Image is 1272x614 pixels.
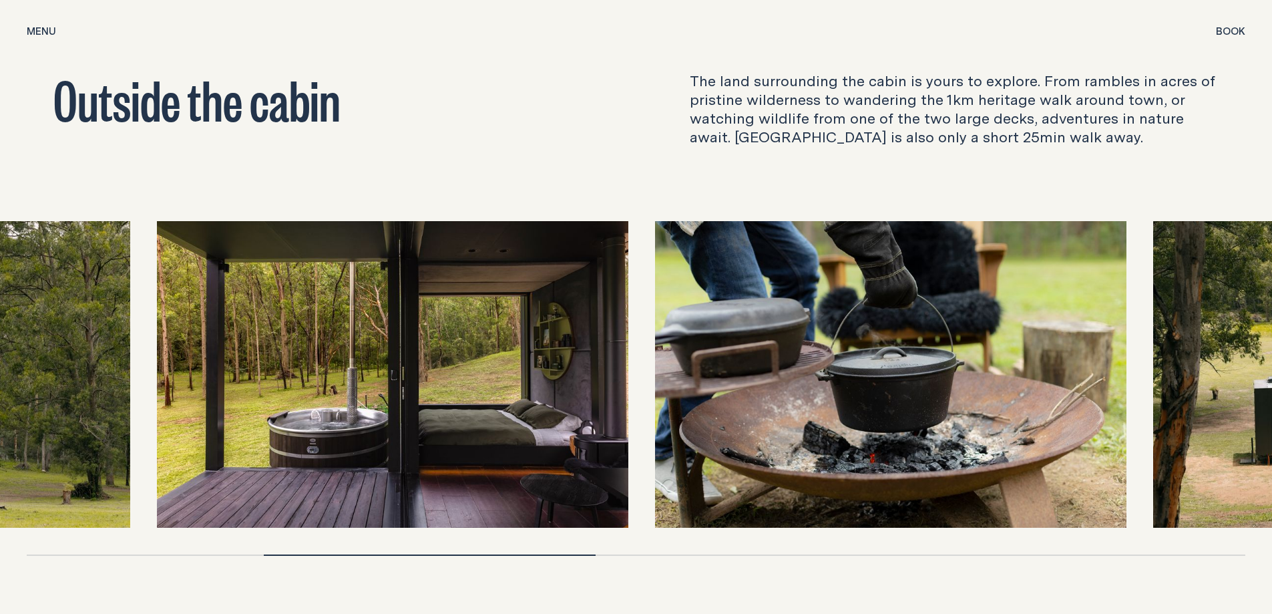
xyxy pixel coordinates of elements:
[27,26,56,36] span: Menu
[53,71,583,125] h2: Outside the cabin
[1216,24,1245,40] button: show booking tray
[690,71,1219,146] p: The land surrounding the cabin is yours to explore. From rambles in acres of pristine wilderness ...
[27,24,56,40] button: show menu
[1216,26,1245,36] span: Book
